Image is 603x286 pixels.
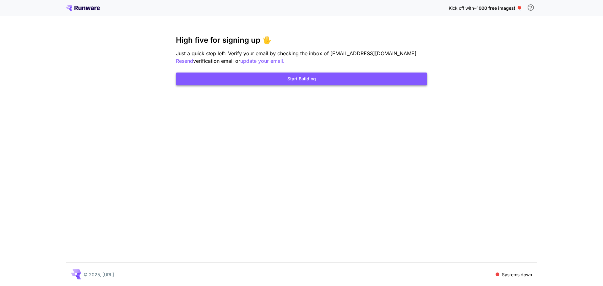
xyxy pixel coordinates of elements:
button: Resend [176,57,193,65]
p: Systems down [502,271,532,278]
span: Kick off with [449,5,474,11]
button: Start Building [176,73,427,85]
h3: High five for signing up 🖐️ [176,36,427,45]
p: © 2025, [URL] [84,271,114,278]
button: In order to qualify for free credit, you need to sign up with a business email address and click ... [524,1,537,14]
span: verification email or [193,58,240,64]
span: ~1000 free images! 🎈 [474,5,522,11]
span: Just a quick step left: Verify your email by checking the inbox of [EMAIL_ADDRESS][DOMAIN_NAME] [176,50,416,57]
button: update your email. [240,57,285,65]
